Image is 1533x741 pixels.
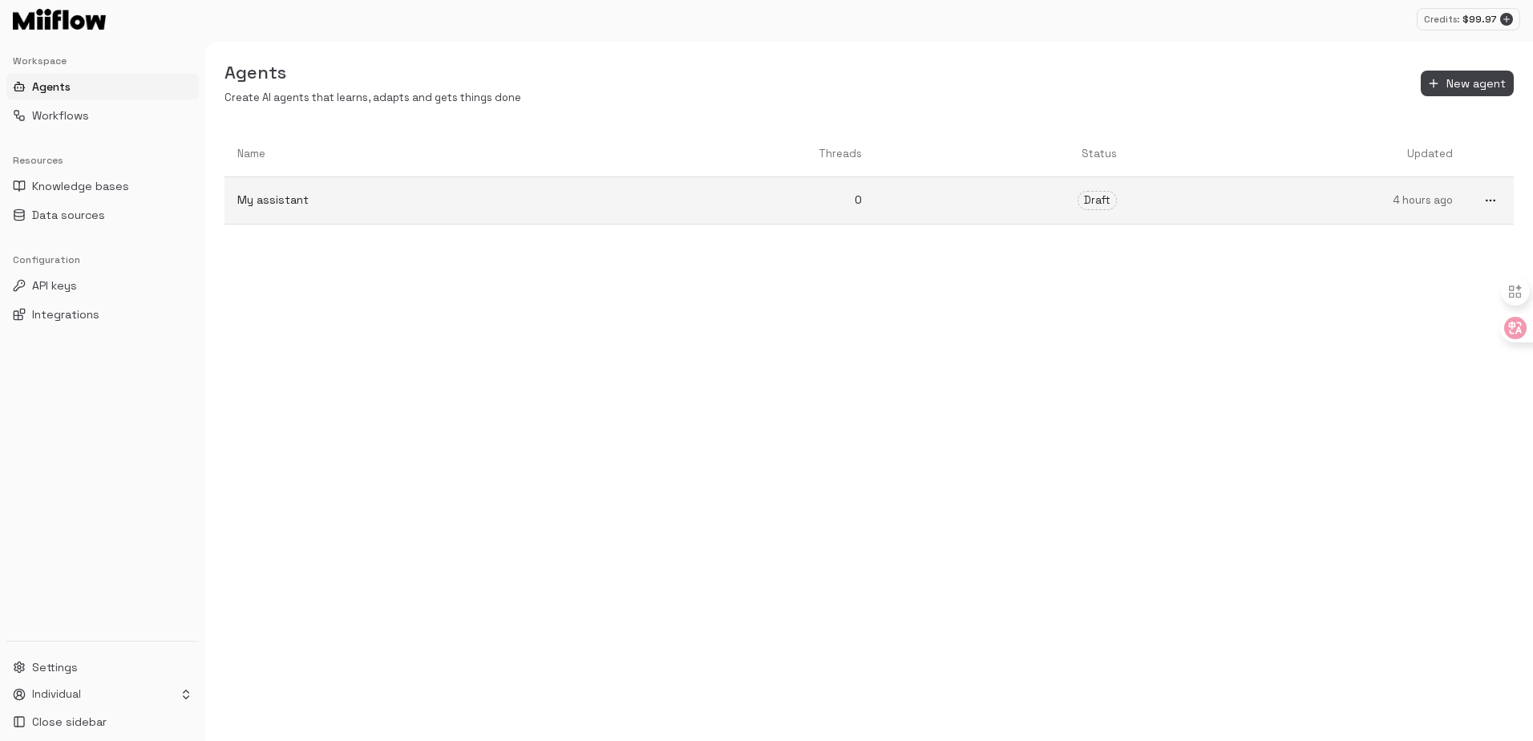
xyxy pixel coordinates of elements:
[224,91,521,106] p: Create AI agents that learns, adapts and gets things done
[605,179,875,221] a: 0
[224,61,521,84] h5: Agents
[224,132,605,177] th: Name
[6,654,199,680] button: Settings
[1462,12,1497,26] p: $ 99.97
[32,277,77,294] span: API keys
[6,48,199,74] div: Workspace
[1130,132,1466,177] th: Updated
[1466,177,1514,224] a: more
[32,659,78,675] span: Settings
[605,132,875,177] th: Threads
[32,306,99,322] span: Integrations
[6,103,199,128] button: Workflows
[875,178,1129,223] a: Draft
[1130,180,1466,221] a: 4 hours ago
[32,687,81,703] p: Individual
[6,202,199,228] button: Data sources
[6,709,199,735] button: Close sidebar
[6,173,199,199] button: Knowledge bases
[6,683,199,706] button: Individual
[1480,190,1501,211] button: more
[199,42,212,741] button: Toggle Sidebar
[32,79,71,95] span: Agents
[6,273,199,298] button: API keys
[1143,193,1453,209] p: 4 hours ago
[6,247,199,273] div: Configuration
[1424,13,1459,26] p: Credits:
[6,302,199,327] button: Integrations
[6,74,199,99] button: Agents
[875,132,1129,177] th: Status
[32,714,107,730] span: Close sidebar
[617,192,862,209] p: 0
[1421,71,1514,97] button: New agent
[13,9,106,30] img: Logo
[1446,74,1506,94] span: New agent
[224,179,605,221] a: My assistant
[32,107,89,123] span: Workflows
[32,207,105,223] span: Data sources
[1078,193,1116,209] span: Draft
[32,178,129,194] span: Knowledge bases
[6,148,199,173] div: Resources
[1500,13,1513,26] button: Add credits
[237,192,592,209] p: My assistant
